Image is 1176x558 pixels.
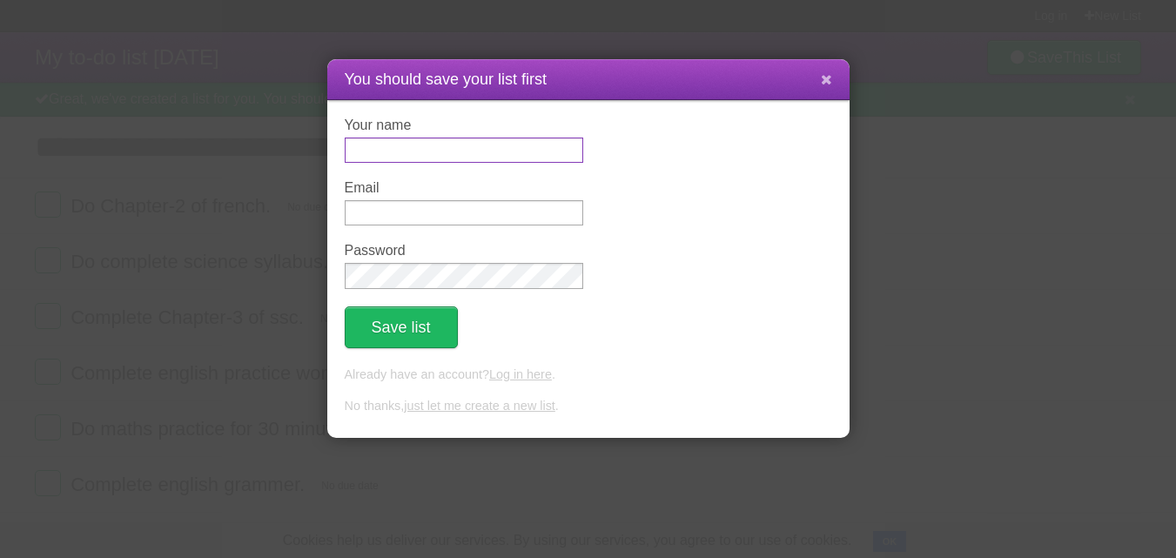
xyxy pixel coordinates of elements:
[345,180,583,196] label: Email
[345,306,458,348] button: Save list
[345,243,583,259] label: Password
[345,68,832,91] h1: You should save your list first
[345,118,583,133] label: Your name
[489,367,552,381] a: Log in here
[345,366,832,385] p: Already have an account? .
[345,397,832,416] p: No thanks, .
[404,399,555,413] a: just let me create a new list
